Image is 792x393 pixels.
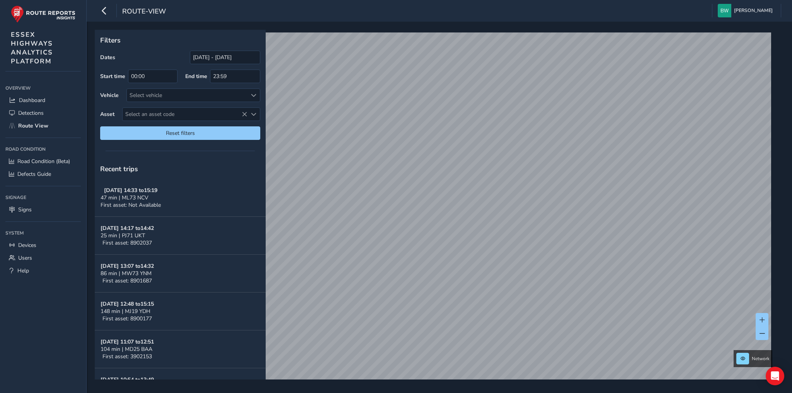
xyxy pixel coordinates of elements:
[766,367,784,385] div: Open Intercom Messenger
[5,239,81,252] a: Devices
[18,122,48,129] span: Route View
[101,270,152,277] span: 86 min | MW73 YNM
[95,179,266,217] button: [DATE] 14:33 to15:1947 min | ML73 NCVFirst asset: Not Available
[100,126,260,140] button: Reset filters
[100,73,125,80] label: Start time
[18,254,32,262] span: Users
[101,194,148,201] span: 47 min | ML73 NCV
[718,4,731,17] img: diamond-layout
[106,129,254,137] span: Reset filters
[17,267,29,274] span: Help
[101,300,154,308] strong: [DATE] 12:48 to 15:15
[100,164,138,174] span: Recent trips
[247,108,260,121] div: Select an asset code
[5,203,81,216] a: Signs
[95,330,266,368] button: [DATE] 11:07 to12:51104 min | MD25 BAAFirst asset: 3902153
[18,109,44,117] span: Detections
[5,227,81,239] div: System
[127,89,247,102] div: Select vehicle
[18,242,36,249] span: Devices
[101,262,154,270] strong: [DATE] 13:07 to 14:32
[17,170,51,178] span: Defects Guide
[5,143,81,155] div: Road Condition
[102,315,152,322] span: First asset: 8900177
[123,108,247,121] span: Select an asset code
[100,54,115,61] label: Dates
[185,73,207,80] label: End time
[97,32,771,388] canvas: Map
[11,5,75,23] img: rr logo
[95,255,266,293] button: [DATE] 13:07 to14:3286 min | MW73 YNMFirst asset: 8901687
[102,239,152,247] span: First asset: 8902037
[122,7,166,17] span: route-view
[5,155,81,168] a: Road Condition (Beta)
[101,225,154,232] strong: [DATE] 14:17 to 14:42
[104,187,157,194] strong: [DATE] 14:33 to 15:19
[19,97,45,104] span: Dashboard
[11,30,53,66] span: ESSEX HIGHWAYS ANALYTICS PLATFORM
[101,232,145,239] span: 25 min | PJ71 UKT
[752,356,770,362] span: Network
[5,94,81,107] a: Dashboard
[101,338,154,345] strong: [DATE] 11:07 to 12:51
[95,217,266,255] button: [DATE] 14:17 to14:4225 min | PJ71 UKTFirst asset: 8902037
[5,82,81,94] div: Overview
[95,293,266,330] button: [DATE] 12:48 to15:15148 min | MJ19 YDHFirst asset: 8900177
[17,158,70,165] span: Road Condition (Beta)
[100,35,260,45] p: Filters
[5,107,81,119] a: Detections
[5,264,81,277] a: Help
[101,345,152,353] span: 104 min | MD25 BAA
[734,4,773,17] span: [PERSON_NAME]
[100,92,119,99] label: Vehicle
[101,201,161,209] span: First asset: Not Available
[718,4,775,17] button: [PERSON_NAME]
[100,111,114,118] label: Asset
[102,277,152,284] span: First asset: 8901687
[18,206,32,213] span: Signs
[101,308,150,315] span: 148 min | MJ19 YDH
[5,192,81,203] div: Signage
[5,252,81,264] a: Users
[102,353,152,360] span: First asset: 3902153
[5,168,81,180] a: Defects Guide
[5,119,81,132] a: Route View
[101,376,154,383] strong: [DATE] 10:54 to 13:49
